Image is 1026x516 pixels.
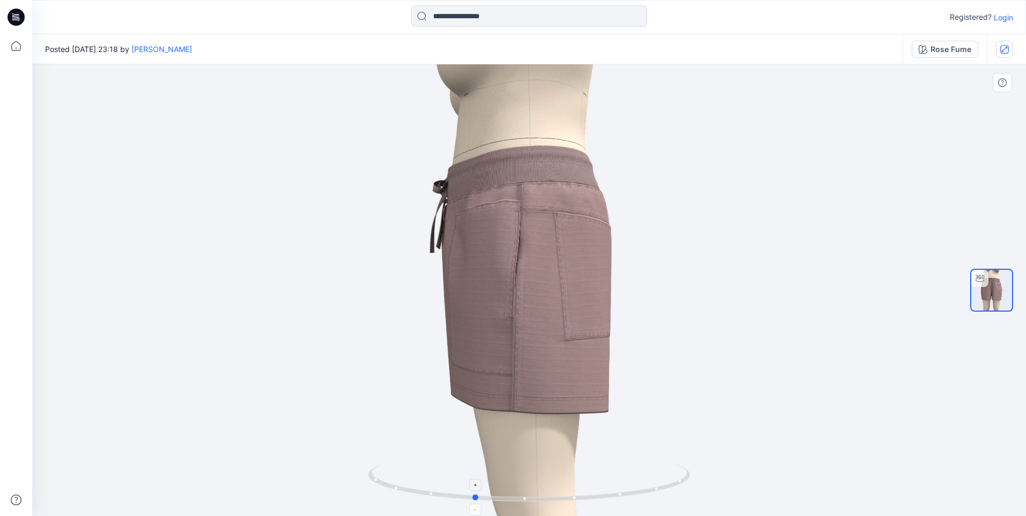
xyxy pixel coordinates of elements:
[912,41,978,58] button: Rose Fume
[994,12,1013,23] p: Login
[131,45,192,54] a: [PERSON_NAME]
[971,270,1012,311] img: turntable-27-08-2025-20:18:43
[45,43,192,55] span: Posted [DATE] 23:18 by
[930,43,971,55] div: Rose Fume
[950,11,992,24] p: Registered?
